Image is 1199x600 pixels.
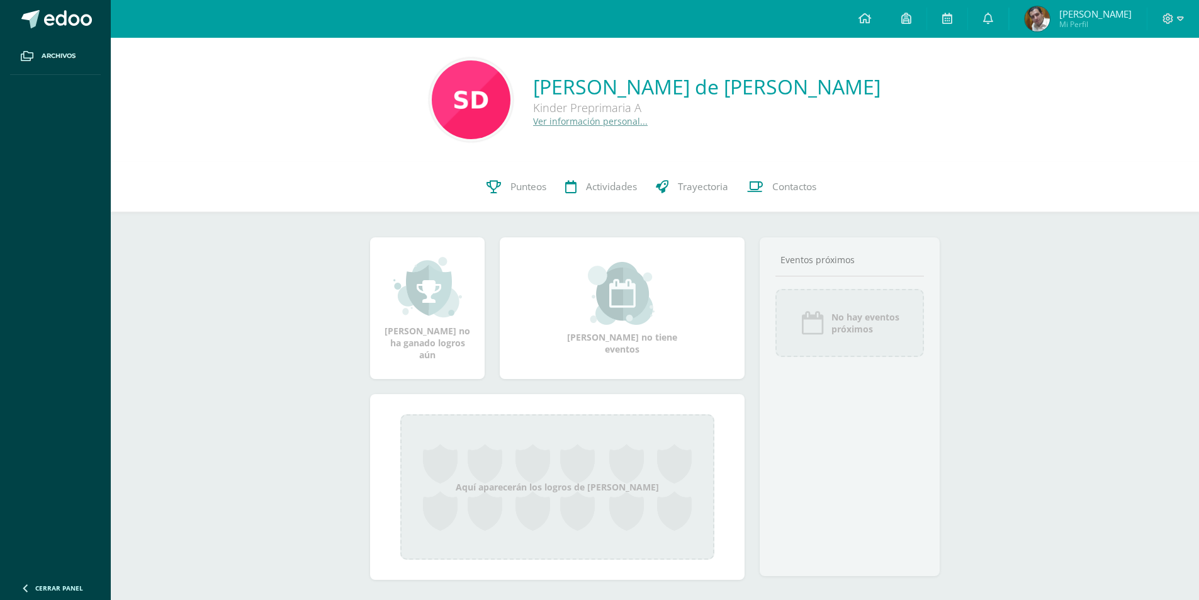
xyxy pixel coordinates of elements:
span: Actividades [586,180,637,193]
img: event_small.png [588,262,656,325]
span: [PERSON_NAME] [1059,8,1132,20]
a: [PERSON_NAME] de [PERSON_NAME] [533,73,881,100]
img: dc7cc86ab9a50e972f0093e39dbcf57a.png [1025,6,1050,31]
div: [PERSON_NAME] no ha ganado logros aún [383,256,472,361]
a: Trayectoria [646,162,738,212]
span: Trayectoria [678,180,728,193]
div: Aquí aparecerán los logros de [PERSON_NAME] [400,414,714,560]
img: event_icon.png [800,310,825,336]
span: Cerrar panel [35,584,83,592]
span: No hay eventos próximos [831,311,899,335]
span: Archivos [42,51,76,61]
a: Ver información personal... [533,115,648,127]
a: Actividades [556,162,646,212]
span: Contactos [772,180,816,193]
div: Kinder Preprimaria A [533,100,881,115]
a: Archivos [10,38,101,75]
a: Punteos [477,162,556,212]
span: Punteos [510,180,546,193]
div: Eventos próximos [775,254,924,266]
img: 99629b6c473b2c7c1c9fc39bb0c39730.png [432,60,510,139]
span: Mi Perfil [1059,19,1132,30]
div: [PERSON_NAME] no tiene eventos [560,262,685,355]
img: achievement_small.png [393,256,462,319]
a: Contactos [738,162,826,212]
